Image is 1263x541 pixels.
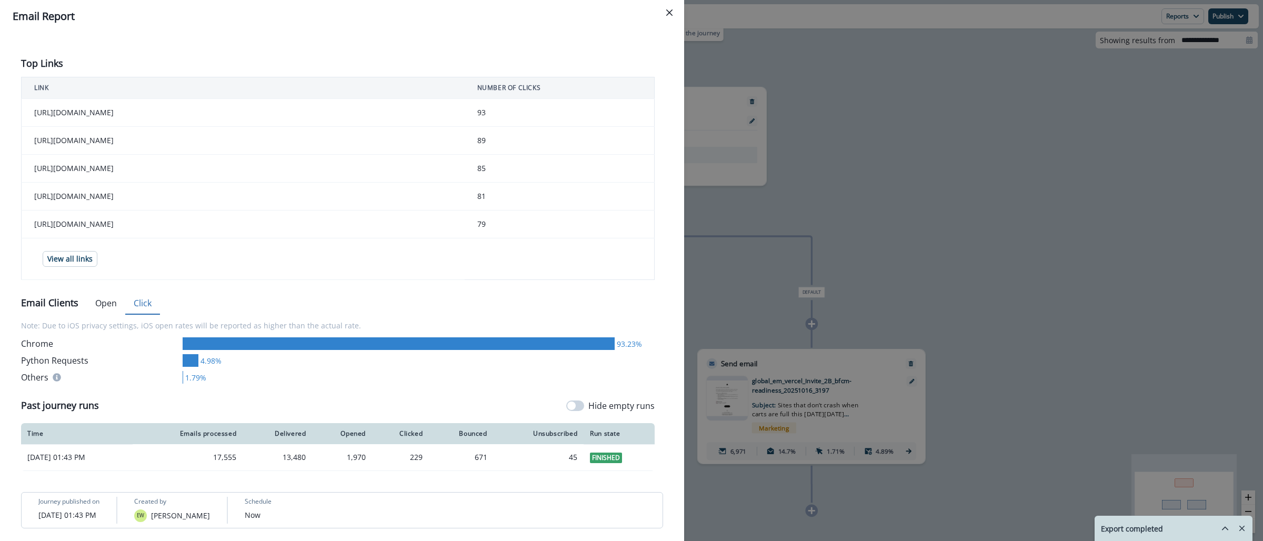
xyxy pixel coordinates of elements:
[465,211,655,238] td: 79
[137,513,144,518] div: Ethan White
[43,251,97,267] button: View all links
[21,296,78,310] p: Email Clients
[21,56,63,71] p: Top Links
[22,155,465,183] td: [URL][DOMAIN_NAME]
[500,429,578,438] div: Unsubscribed
[27,429,126,438] div: Time
[1101,523,1163,534] p: Export completed
[465,155,655,183] td: 85
[1208,516,1229,540] button: hide-exports
[465,183,655,211] td: 81
[465,77,655,99] th: NUMBER OF CLICKS
[249,452,306,463] div: 13,480
[465,99,655,127] td: 93
[139,429,236,438] div: Emails processed
[318,452,366,463] div: 1,970
[435,452,487,463] div: 671
[435,429,487,438] div: Bounced
[21,371,178,384] div: Others
[87,293,125,315] button: Open
[588,399,655,412] p: Hide empty runs
[245,497,272,506] p: Schedule
[378,429,423,438] div: Clicked
[47,255,93,264] p: View all links
[13,8,671,24] div: Email Report
[249,429,306,438] div: Delivered
[615,338,642,349] div: 93.23%
[38,497,99,506] p: Journey published on
[21,337,178,350] div: Chrome
[590,453,622,463] span: Finished
[22,183,465,211] td: [URL][DOMAIN_NAME]
[21,398,99,413] p: Past journey runs
[22,77,465,99] th: LINK
[661,4,678,21] button: Close
[27,452,126,463] p: [DATE] 01:43 PM
[378,452,423,463] div: 229
[38,509,96,520] p: [DATE] 01:43 PM
[139,452,236,463] div: 17,555
[22,211,465,238] td: [URL][DOMAIN_NAME]
[1234,520,1250,536] button: Remove-exports
[21,314,655,337] p: Note: Due to iOS privacy settings, iOS open rates will be reported as higher than the actual rate.
[183,372,206,383] div: 1.79%
[318,429,366,438] div: Opened
[245,509,260,520] p: Now
[22,127,465,155] td: [URL][DOMAIN_NAME]
[1217,520,1234,536] button: hide-exports
[125,293,160,315] button: Click
[134,497,166,506] p: Created by
[151,510,210,521] p: [PERSON_NAME]
[465,127,655,155] td: 89
[22,99,465,127] td: [URL][DOMAIN_NAME]
[198,355,222,366] div: 4.98%
[590,429,648,438] div: Run state
[21,354,178,367] div: Python Requests
[500,452,578,463] div: 45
